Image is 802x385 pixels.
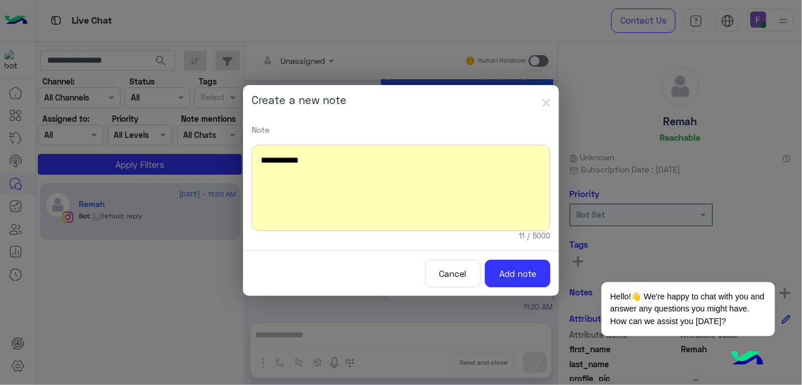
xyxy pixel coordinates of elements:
button: Cancel [425,260,481,288]
img: hulul-logo.png [727,339,768,379]
p: Note [252,124,550,136]
span: Hello!👋 We're happy to chat with you and answer any questions you might have. How can we assist y... [601,282,774,336]
h5: Create a new note [252,94,346,107]
small: 11 / 5000 [519,231,550,242]
button: Add note [485,260,550,288]
img: close [542,99,550,107]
